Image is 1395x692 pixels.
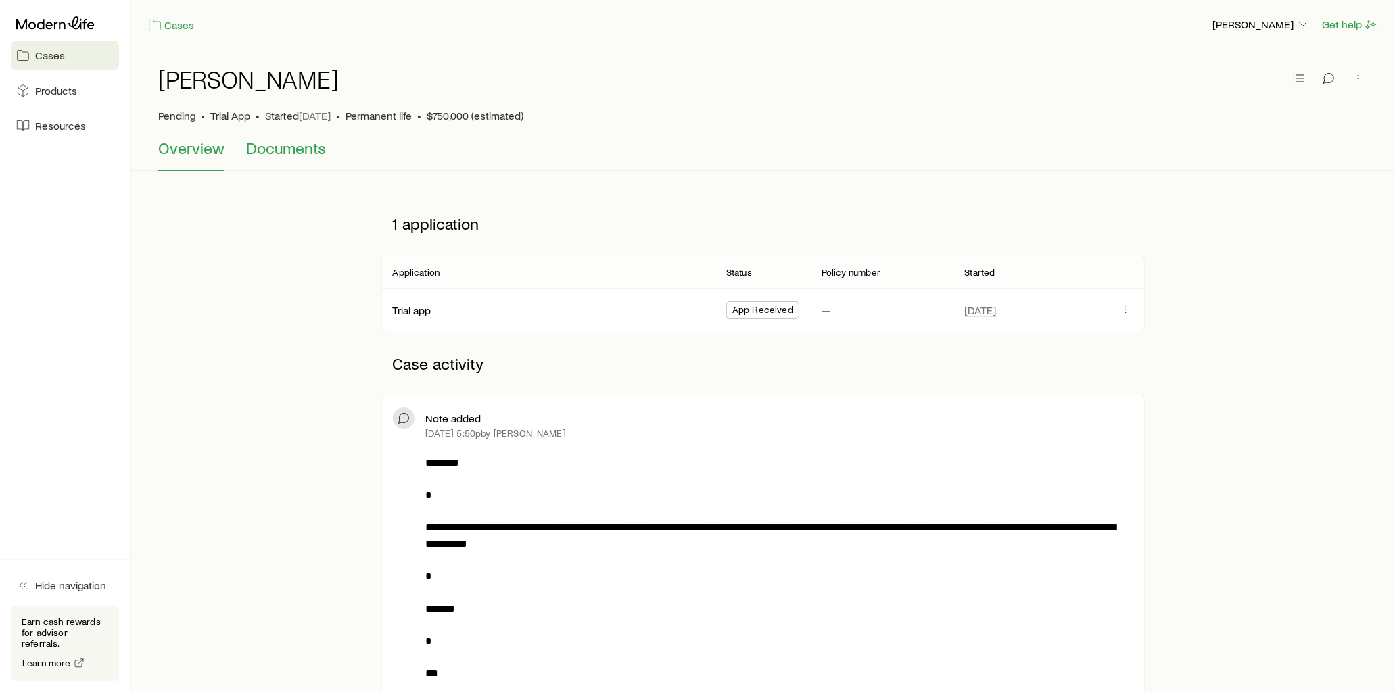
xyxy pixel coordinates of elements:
[158,139,1368,171] div: Case details tabs
[11,111,119,141] a: Resources
[392,267,440,278] p: Application
[336,109,340,122] span: •
[158,109,195,122] p: Pending
[417,109,421,122] span: •
[265,109,331,122] p: Started
[732,304,793,318] span: App Received
[1321,17,1379,32] button: Get help
[822,267,880,278] p: Policy number
[256,109,260,122] span: •
[965,267,995,278] p: Started
[965,303,997,317] span: [DATE]
[22,616,108,649] p: Earn cash rewards for advisor referrals.
[381,343,1144,384] p: Case activity
[35,49,65,62] span: Cases
[1212,18,1310,31] p: [PERSON_NAME]
[147,18,195,33] a: Cases
[1212,17,1310,33] button: [PERSON_NAME]
[726,267,752,278] p: Status
[427,109,523,122] span: $750,000 (estimated)
[210,109,250,122] span: Trial App
[246,139,326,157] span: Documents
[35,119,86,132] span: Resources
[392,303,431,318] div: Trial app
[11,41,119,70] a: Cases
[299,109,331,122] span: [DATE]
[35,578,106,592] span: Hide navigation
[35,84,77,97] span: Products
[201,109,205,122] span: •
[22,658,71,668] span: Learn more
[11,76,119,105] a: Products
[425,428,565,439] p: [DATE] 5:50p by [PERSON_NAME]
[822,303,830,317] p: —
[11,605,119,681] div: Earn cash rewards for advisor referrals.Learn more
[158,66,339,93] h1: [PERSON_NAME]
[381,203,1144,244] p: 1 application
[11,570,119,600] button: Hide navigation
[346,109,412,122] span: Permanent life
[392,303,431,316] a: Trial app
[425,412,481,425] p: Note added
[158,139,224,157] span: Overview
